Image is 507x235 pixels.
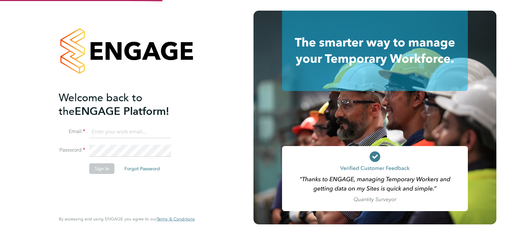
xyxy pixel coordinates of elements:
[89,126,171,138] input: Enter your work email...
[119,163,165,174] button: Forgot Password
[59,128,85,135] label: Email
[89,163,114,174] button: Sign In
[59,91,142,118] span: Welcome back to the
[59,216,195,222] span: By accessing and using ENGAGE you agree to our
[59,91,188,118] h2: ENGAGE Platform!
[157,216,195,222] a: Terms & Conditions
[59,147,85,154] label: Password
